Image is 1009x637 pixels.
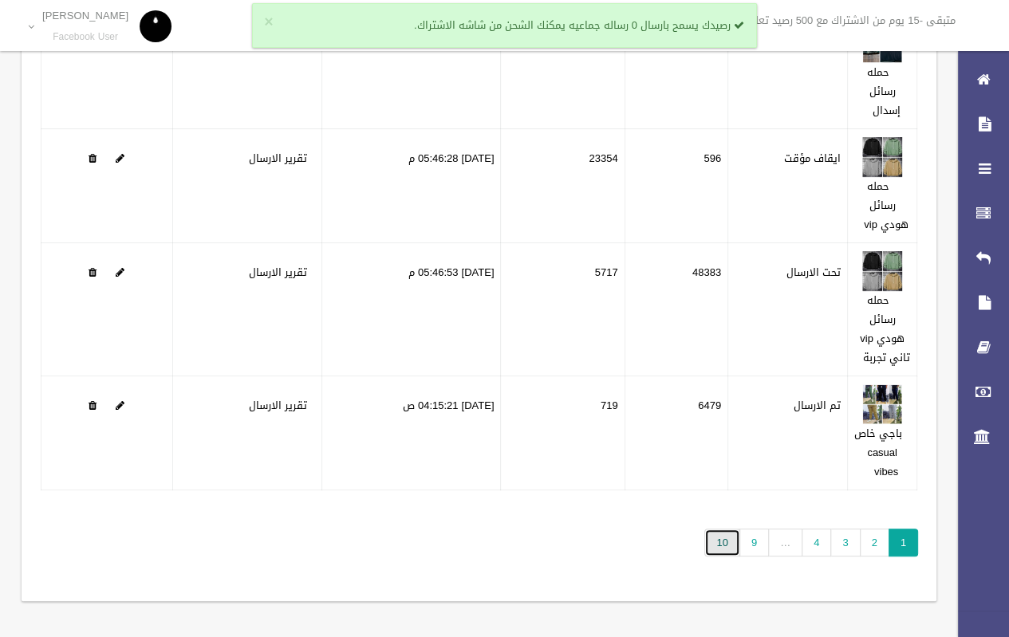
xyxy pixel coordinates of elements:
img: 638738525183401005.jpg [862,251,902,291]
p: [PERSON_NAME] [42,10,128,22]
a: Edit [862,395,902,415]
button: × [264,14,273,30]
td: 48383 [625,243,728,376]
td: 596 [625,129,728,243]
a: Edit [116,395,124,415]
span: … [768,529,802,556]
td: 6479 [625,376,728,490]
a: 10 [704,529,739,556]
a: 4 [802,529,831,556]
a: 3 [830,529,860,556]
a: تقرير الارسال [249,395,307,415]
td: 4849 [625,15,728,129]
label: تم الارسال [794,396,841,415]
td: [DATE] 02:01:25 م [322,15,501,129]
a: 2 [860,529,889,556]
small: Facebook User [42,31,128,43]
a: تقرير الارسال [249,262,307,282]
a: تقرير الارسال [249,148,307,168]
td: 719 [501,376,625,490]
a: حمله رسائل إسدال [867,62,901,120]
label: تحت الارسال [786,263,841,282]
td: 23354 [501,129,625,243]
label: ايقاف مؤقت [784,149,841,168]
a: باجي خاص casual vibes [854,423,902,482]
td: [DATE] 04:15:21 ص [322,376,501,490]
td: 1882 [501,15,625,129]
a: حمله رسائل هودي vip تاني تجربة [860,290,909,368]
img: 638739773240187718.jpg [862,384,902,424]
a: حمله رسائل هودي vip [864,176,908,234]
div: رصيدك يسمح بارسال 0 رساله جماعيه يمكنك الشحن من شاشه الاشتراك. [252,3,757,48]
span: 1 [889,529,918,556]
td: [DATE] 05:46:28 م [322,129,501,243]
a: Edit [862,148,902,168]
a: Edit [862,262,902,282]
img: 638738467954463621.jpg [862,137,902,177]
td: [DATE] 05:46:53 م [322,243,501,376]
a: 9 [739,529,769,556]
td: 5717 [501,243,625,376]
a: Edit [116,148,124,168]
a: Edit [116,262,124,282]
